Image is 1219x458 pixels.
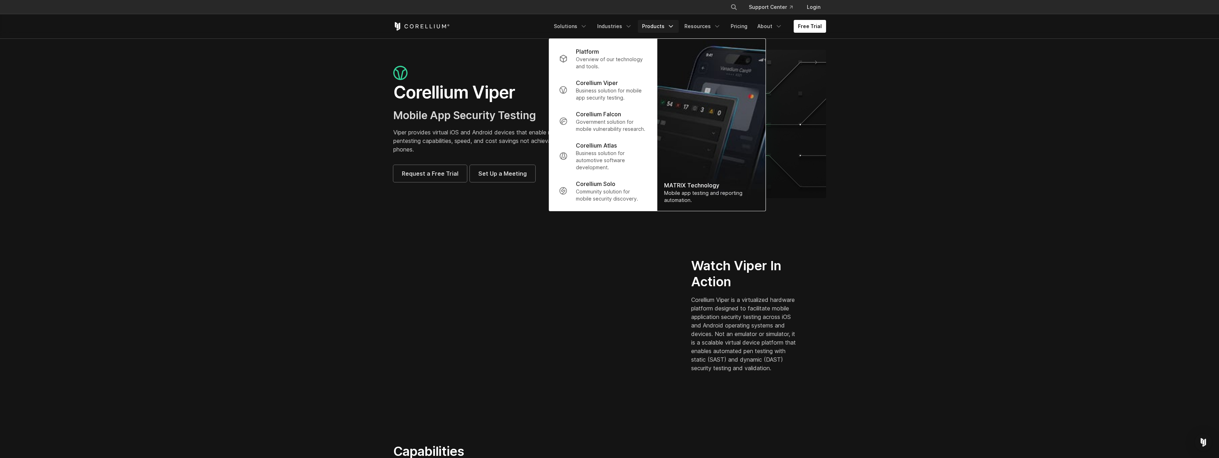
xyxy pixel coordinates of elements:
a: Set Up a Meeting [470,165,535,182]
span: Mobile App Security Testing [393,109,536,122]
a: Login [801,1,826,14]
a: MATRIX Technology Mobile app testing and reporting automation. [657,39,765,211]
p: Business solution for mobile app security testing. [576,87,647,101]
p: Corellium Viper is a virtualized hardware platform designed to facilitate mobile application secu... [691,295,799,372]
p: Business solution for automotive software development. [576,150,647,171]
a: Corellium Viper Business solution for mobile app security testing. [553,74,652,106]
div: MATRIX Technology [664,181,758,190]
span: Request a Free Trial [402,169,458,178]
p: Government solution for mobile vulnerability research. [576,118,647,133]
a: Corellium Home [393,22,450,31]
p: Corellium Solo [576,180,615,188]
p: Corellium Falcon [576,110,621,118]
a: Support Center [743,1,798,14]
a: About [753,20,787,33]
img: viper_icon_large [393,66,408,80]
a: Solutions [550,20,592,33]
p: Community solution for mobile security discovery. [576,188,647,202]
h2: Watch Viper In Action [691,258,799,290]
a: Resources [680,20,725,33]
button: Search [727,1,740,14]
div: Navigation Menu [722,1,826,14]
p: Platform [576,47,599,56]
a: Pricing [726,20,752,33]
a: Request a Free Trial [393,165,467,182]
a: Platform Overview of our technology and tools. [553,43,652,74]
p: Overview of our technology and tools. [576,56,647,70]
a: Free Trial [794,20,826,33]
a: Corellium Atlas Business solution for automotive software development. [553,137,652,175]
img: Matrix_WebNav_1x [657,39,765,211]
h1: Corellium Viper [393,82,603,103]
a: Corellium Falcon Government solution for mobile vulnerability research. [553,106,652,137]
div: Navigation Menu [550,20,826,33]
a: Corellium Solo Community solution for mobile security discovery. [553,175,652,207]
p: Viper provides virtual iOS and Android devices that enable mobile app pentesting capabilities, sp... [393,128,603,154]
span: Set Up a Meeting [478,169,527,178]
div: Mobile app testing and reporting automation. [664,190,758,204]
p: Corellium Viper [576,79,618,87]
p: Corellium Atlas [576,141,617,150]
a: Industries [593,20,636,33]
a: Products [638,20,679,33]
div: Open Intercom Messenger [1195,434,1212,451]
